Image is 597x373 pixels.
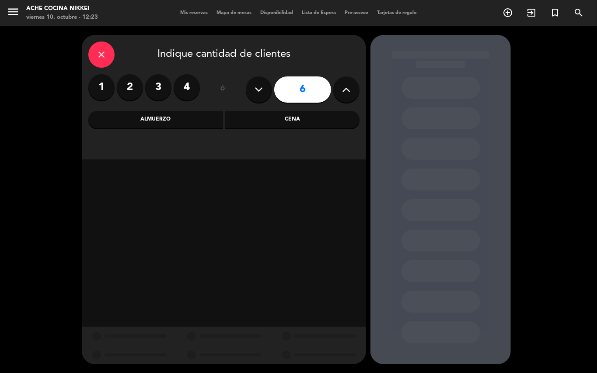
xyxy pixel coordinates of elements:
div: Indique cantidad de clientes [88,41,360,68]
div: Cena [225,111,360,128]
div: ó [209,74,237,105]
label: 1 [88,74,115,100]
i: menu [7,5,20,18]
span: Disponibilidad [256,10,297,15]
label: 4 [174,74,200,100]
span: Mapa de mesas [212,10,256,15]
i: exit_to_app [526,7,537,18]
i: search [573,7,584,18]
div: viernes 10. octubre - 12:23 [26,13,98,22]
i: turned_in_not [550,7,560,18]
span: Lista de Espera [297,10,340,15]
i: add_circle_outline [503,7,513,18]
label: 2 [117,74,143,100]
div: Almuerzo [88,111,223,128]
div: Ache Cocina Nikkei [26,4,98,13]
label: 3 [145,74,171,100]
span: Mis reservas [176,10,212,15]
button: menu [7,5,20,21]
span: Tarjetas de regalo [373,10,421,15]
i: close [96,49,107,60]
span: Pre-acceso [340,10,373,15]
